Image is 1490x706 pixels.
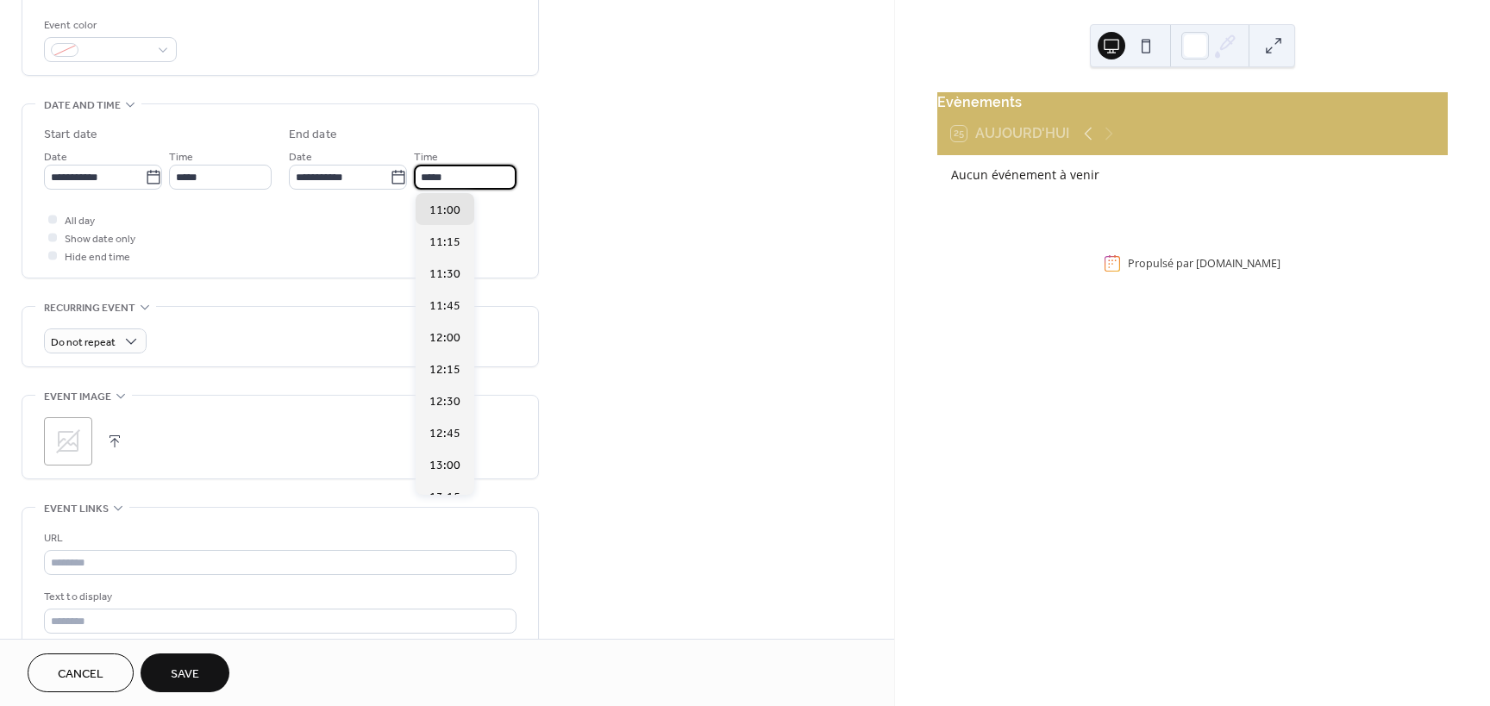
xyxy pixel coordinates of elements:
div: URL [44,529,513,547]
span: All day [65,212,95,230]
span: 12:15 [429,361,460,379]
div: Text to display [44,588,513,606]
span: Event image [44,388,111,406]
span: Do not repeat [51,333,116,353]
span: Date [289,148,312,166]
span: Hide end time [65,248,130,266]
div: ; [44,417,92,465]
button: Cancel [28,653,134,692]
span: Save [171,665,199,684]
a: [DOMAIN_NAME] [1196,256,1280,271]
span: 11:00 [429,202,460,220]
div: End date [289,126,337,144]
div: Aucun événement à venir [951,166,1434,184]
span: 12:30 [429,393,460,411]
span: Recurring event [44,299,135,317]
span: 13:15 [429,489,460,507]
span: Time [169,148,193,166]
span: 13:00 [429,457,460,475]
span: 12:00 [429,329,460,347]
span: Show date only [65,230,135,248]
span: 11:45 [429,297,460,316]
span: Date and time [44,97,121,115]
div: Event color [44,16,173,34]
span: 11:15 [429,234,460,252]
span: 12:45 [429,425,460,443]
span: Event links [44,500,109,518]
div: Evènements [937,92,1448,113]
div: Propulsé par [1128,256,1280,271]
span: Date [44,148,67,166]
span: 11:30 [429,266,460,284]
button: Save [141,653,229,692]
span: Cancel [58,665,103,684]
div: Start date [44,126,97,144]
span: Time [414,148,438,166]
